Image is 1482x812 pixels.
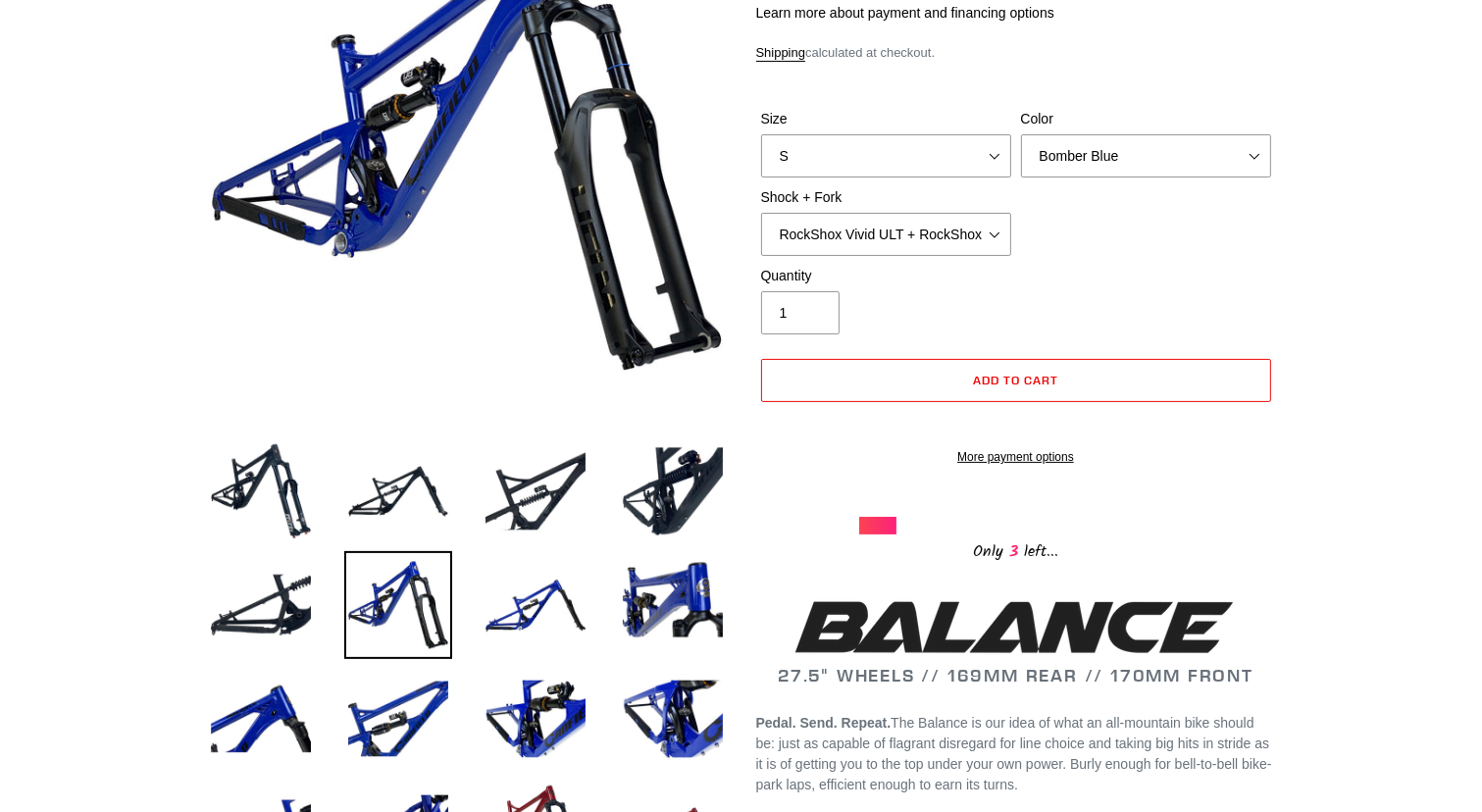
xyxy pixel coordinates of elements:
a: More payment options [761,448,1271,466]
label: Color [1021,109,1271,129]
img: Load image into Gallery viewer, BALANCE - Frame, Shock + Fork [482,665,589,773]
img: Load image into Gallery viewer, BALANCE - Frame, Shock + Fork [619,665,727,773]
img: Load image into Gallery viewer, BALANCE - Frame, Shock + Fork [207,665,315,773]
label: Size [761,109,1011,129]
button: Add to cart [761,359,1271,402]
img: Load image into Gallery viewer, BALANCE - Frame, Shock + Fork [619,551,727,659]
a: Shipping [756,45,806,62]
b: Pedal. Send. Repeat. [756,715,892,731]
img: Load image into Gallery viewer, BALANCE - Frame, Shock + Fork [344,551,452,659]
img: Load image into Gallery viewer, BALANCE - Frame, Shock + Fork [482,551,589,659]
p: The Balance is our idea of what an all-mountain bike should be: just as capable of flagrant disre... [756,713,1276,795]
label: Quantity [761,266,1011,286]
label: Shock + Fork [761,187,1011,208]
span: Add to cart [973,373,1058,387]
img: Load image into Gallery viewer, BALANCE - Frame, Shock + Fork [207,551,315,659]
img: Load image into Gallery viewer, BALANCE - Frame, Shock + Fork [207,437,315,545]
img: Load image into Gallery viewer, BALANCE - Frame, Shock + Fork [344,437,452,545]
a: Learn more about payment and financing options [756,5,1054,21]
img: Load image into Gallery viewer, BALANCE - Frame, Shock + Fork [482,437,589,545]
span: 3 [1003,539,1024,564]
h2: 27.5" WHEELS // 169MM REAR // 170MM FRONT [756,594,1276,685]
img: Load image into Gallery viewer, BALANCE - Frame, Shock + Fork [344,665,452,773]
div: calculated at checkout. [756,43,1276,63]
div: Only left... [859,534,1173,565]
img: Load image into Gallery viewer, BALANCE - Frame, Shock + Fork [619,437,727,545]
